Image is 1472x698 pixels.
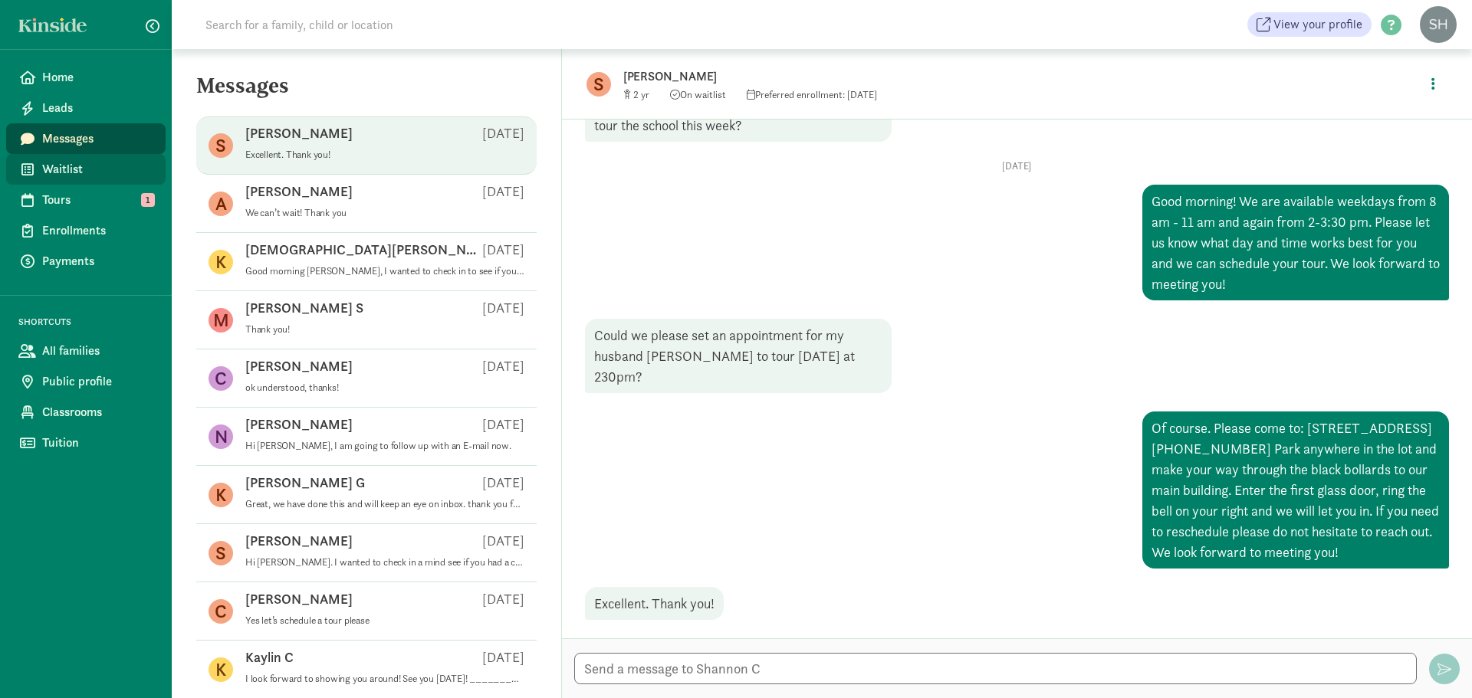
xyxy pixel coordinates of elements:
[585,160,1449,172] p: [DATE]
[6,62,166,93] a: Home
[42,68,153,87] span: Home
[42,129,153,148] span: Messages
[209,250,233,274] figure: K
[209,483,233,507] figure: K
[482,124,524,143] p: [DATE]
[482,182,524,201] p: [DATE]
[209,192,233,216] figure: A
[6,215,166,246] a: Enrollments
[245,357,353,375] p: [PERSON_NAME]
[245,323,524,336] p: Thank you!
[482,474,524,492] p: [DATE]
[42,221,153,240] span: Enrollments
[245,299,363,317] p: [PERSON_NAME] S
[42,160,153,179] span: Waitlist
[6,428,166,458] a: Tuition
[42,99,153,117] span: Leads
[747,88,877,101] span: Preferred enrollment: [DATE]
[42,434,153,452] span: Tuition
[245,382,524,394] p: ok understood, thanks!
[6,93,166,123] a: Leads
[245,182,353,201] p: [PERSON_NAME]
[42,342,153,360] span: All families
[482,415,524,434] p: [DATE]
[482,590,524,608] p: [DATE]
[482,532,524,550] p: [DATE]
[172,74,561,110] h5: Messages
[670,88,726,101] span: On waitlist
[1142,185,1449,300] div: Good morning! We are available weekdays from 8 am - 11 am and again from 2-3:30 pm. Please let us...
[42,403,153,421] span: Classrooms
[245,207,524,219] p: We can’t wait! Thank you
[245,614,524,627] p: Yes let’s schedule a tour please
[1142,411,1449,569] div: Of course. Please come to: [STREET_ADDRESS] [PHONE_NUMBER] Park anywhere in the lot and make your...
[196,9,626,40] input: Search for a family, child or location
[209,599,233,624] figure: C
[585,587,724,620] div: Excellent. Thank you!
[585,319,892,393] div: Could we please set an appointment for my husband [PERSON_NAME] to tour [DATE] at 230pm?
[6,123,166,154] a: Messages
[42,252,153,270] span: Payments
[245,532,353,550] p: [PERSON_NAME]
[6,246,166,277] a: Payments
[1273,15,1362,34] span: View your profile
[42,372,153,391] span: Public profile
[6,366,166,397] a: Public profile
[6,154,166,185] a: Waitlist
[245,474,365,492] p: [PERSON_NAME] G
[245,648,294,667] p: Kaylin C
[586,72,611,97] figure: S
[141,193,155,207] span: 1
[245,673,524,685] p: I look forward to showing you around! See you [DATE]! ________________________________ From: Kins...
[482,299,524,317] p: [DATE]
[6,185,166,215] a: Tours 1
[245,498,524,510] p: Great, we have done this and will keep an eye on inbox. thank you for your help
[1247,12,1372,37] a: View your profile
[245,149,524,161] p: Excellent. Thank you!
[482,648,524,667] p: [DATE]
[209,308,233,333] figure: M
[209,424,233,449] figure: N
[209,657,233,682] figure: K
[245,556,524,569] p: Hi [PERSON_NAME]. I wanted to check in a mind see if you had a chance to look over our infant pos...
[482,357,524,375] p: [DATE]
[209,541,233,565] figure: S
[482,241,524,259] p: [DATE]
[245,440,524,452] p: Hi [PERSON_NAME], I am going to follow up with an E-mail now.
[209,366,233,391] figure: C
[245,124,353,143] p: [PERSON_NAME]
[623,66,1106,87] p: [PERSON_NAME]
[6,397,166,428] a: Classrooms
[245,241,482,259] p: [DEMOGRAPHIC_DATA][PERSON_NAME]
[6,336,166,366] a: All families
[42,191,153,209] span: Tours
[245,265,524,277] p: Good morning [PERSON_NAME], I wanted to check in to see if you were hoping to enroll Ford? Or if ...
[633,88,649,101] span: 2
[245,415,353,434] p: [PERSON_NAME]
[245,590,353,608] p: [PERSON_NAME]
[209,133,233,158] figure: S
